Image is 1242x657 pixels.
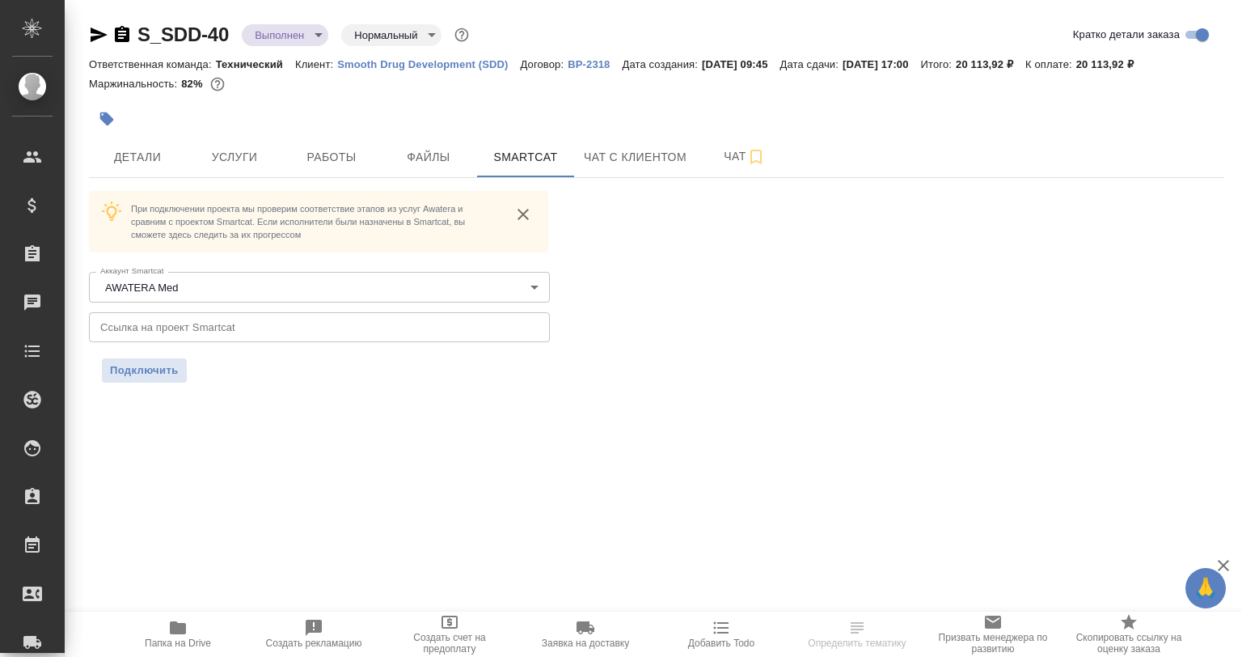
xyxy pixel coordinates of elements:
[216,58,295,70] p: Технический
[131,202,498,241] p: При подключении проекта мы проверим соответствие этапов из услуг Awatera и сравним с проектом Sma...
[242,24,328,46] div: Выполнен
[568,58,622,70] p: ВР-2318
[293,147,370,167] span: Работы
[349,28,422,42] button: Нормальный
[99,147,176,167] span: Детали
[89,78,181,90] p: Маржинальность:
[207,74,228,95] button: 2982.50 RUB;
[181,78,206,90] p: 82%
[1185,568,1226,608] button: 🙏
[250,28,309,42] button: Выполнен
[511,202,535,227] button: close
[623,58,702,70] p: Дата создания:
[780,58,843,70] p: Дата сдачи:
[89,58,216,70] p: Ответственная команда:
[337,57,520,70] a: Smooth Drug Development (SDD)
[568,57,622,70] a: ВР-2318
[89,101,125,137] button: Добавить тэг
[100,281,184,295] button: AWATERA Med
[487,147,564,167] span: Smartcat
[1025,58,1076,70] p: К оплате:
[337,58,520,70] p: Smooth Drug Development (SDD)
[102,358,187,383] button: Подключить
[843,58,921,70] p: [DATE] 17:00
[521,58,568,70] p: Договор:
[1073,27,1180,43] span: Кратко детали заказа
[341,24,441,46] div: Выполнен
[89,25,108,45] button: Скопировать ссылку для ЯМессенджера
[196,147,273,167] span: Услуги
[295,58,337,70] p: Клиент:
[110,362,179,379] span: Подключить
[451,24,472,45] button: Доп статусы указывают на важность/срочность заказа
[584,147,686,167] span: Чат с клиентом
[112,25,132,45] button: Скопировать ссылку
[921,58,956,70] p: Итого:
[390,147,467,167] span: Файлы
[706,146,784,167] span: Чат
[89,272,550,303] div: AWATERA Med
[1076,58,1146,70] p: 20 113,92 ₽
[702,58,780,70] p: [DATE] 09:45
[137,23,229,45] a: S_SDD-40
[1192,571,1219,605] span: 🙏
[746,147,766,167] svg: Подписаться
[956,58,1025,70] p: 20 113,92 ₽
